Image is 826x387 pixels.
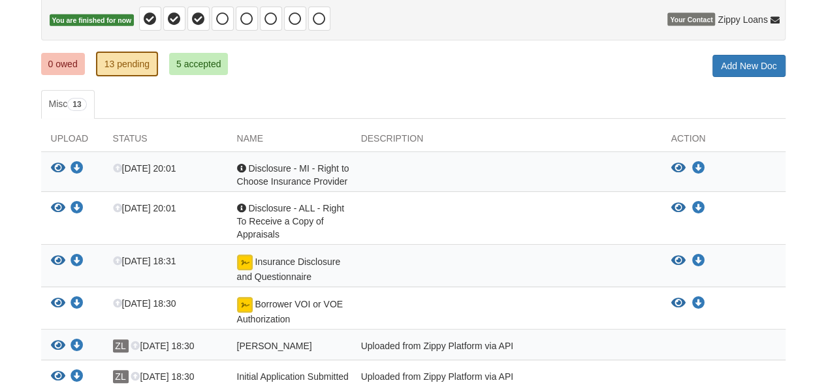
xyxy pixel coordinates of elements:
[71,164,84,174] a: Download Disclosure - MI - Right to Choose Insurance Provider
[113,339,129,352] span: ZL
[51,339,65,353] button: View ashley_boley_credit_authorization
[351,339,661,356] div: Uploaded from Zippy Platform via API
[50,14,135,27] span: You are finished for now
[227,132,351,151] div: Name
[712,55,786,77] a: Add New Doc
[131,371,194,382] span: [DATE] 18:30
[237,371,349,382] span: Initial Application Submitted
[237,256,341,282] span: Insurance Disclosure and Questionnaire
[692,256,705,266] a: Download Insurance Disclosure and Questionnaire
[113,203,176,213] span: [DATE] 20:01
[351,132,661,151] div: Description
[71,341,84,352] a: Download ashley_boley_credit_authorization
[51,297,65,311] button: View Borrower VOI or VOE Authorization
[131,341,194,351] span: [DATE] 18:30
[51,162,65,176] button: View Disclosure - MI - Right to Choose Insurance Provider
[113,298,176,309] span: [DATE] 18:30
[237,299,343,324] span: Borrower VOI or VOE Authorization
[113,256,176,266] span: [DATE] 18:31
[103,132,227,151] div: Status
[671,202,686,215] button: View Disclosure - ALL - Right To Receive a Copy of Appraisals
[671,255,686,268] button: View Insurance Disclosure and Questionnaire
[692,203,705,213] a: Download Disclosure - ALL - Right To Receive a Copy of Appraisals
[351,370,661,387] div: Uploaded from Zippy Platform via API
[237,297,253,313] img: Document fully signed
[41,132,103,151] div: Upload
[661,132,786,151] div: Action
[671,162,686,175] button: View Disclosure - MI - Right to Choose Insurance Provider
[692,298,705,309] a: Download Borrower VOI or VOE Authorization
[667,13,715,26] span: Your Contact
[237,255,253,270] img: Document fully signed
[113,163,176,174] span: [DATE] 20:01
[41,53,85,75] a: 0 owed
[718,13,767,26] span: Zippy Loans
[113,370,129,383] span: ZL
[237,163,349,187] span: Disclosure - MI - Right to Choose Insurance Provider
[169,53,229,75] a: 5 accepted
[51,255,65,268] button: View Insurance Disclosure and Questionnaire
[71,299,84,309] a: Download Borrower VOI or VOE Authorization
[96,52,158,76] a: 13 pending
[51,202,65,215] button: View Disclosure - ALL - Right To Receive a Copy of Appraisals
[51,370,65,384] button: View Initial Application Submitted
[71,204,84,214] a: Download Disclosure - ALL - Right To Receive a Copy of Appraisals
[237,341,312,351] span: [PERSON_NAME]
[71,372,84,382] a: Download Initial Application Submitted
[671,297,686,310] button: View Borrower VOI or VOE Authorization
[71,256,84,267] a: Download Insurance Disclosure and Questionnaire
[67,98,86,111] span: 13
[41,90,95,119] a: Misc
[692,163,705,174] a: Download Disclosure - MI - Right to Choose Insurance Provider
[237,203,344,240] span: Disclosure - ALL - Right To Receive a Copy of Appraisals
